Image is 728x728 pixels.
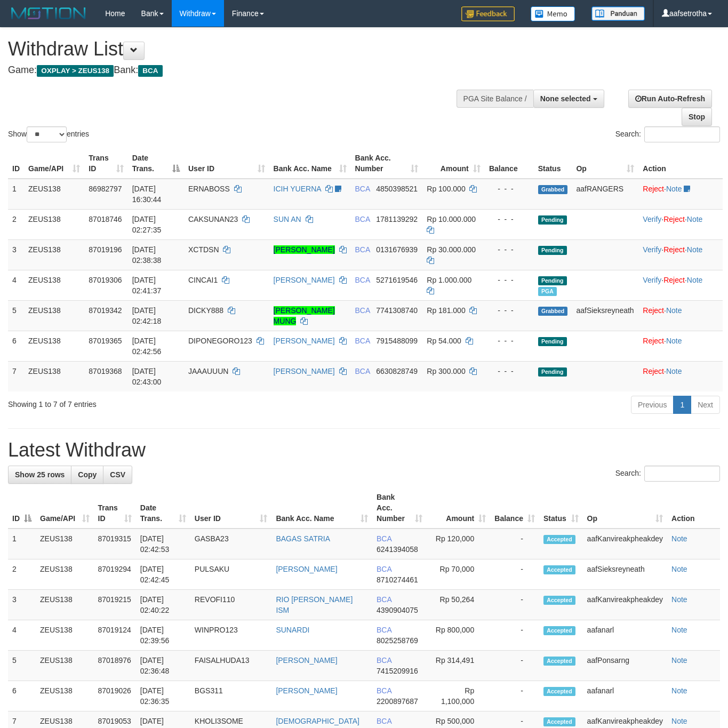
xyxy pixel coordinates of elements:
[372,487,427,529] th: Bank Acc. Number: activate to sort column ascending
[8,395,295,410] div: Showing 1 to 7 of 7 entries
[427,559,490,590] td: Rp 70,000
[638,179,723,210] td: ·
[355,215,370,223] span: BCA
[427,245,476,254] span: Rp 30.000.000
[643,306,664,315] a: Reject
[355,185,370,193] span: BCA
[673,396,691,414] a: 1
[687,276,703,284] a: Note
[644,126,720,142] input: Search:
[136,559,190,590] td: [DATE] 02:42:45
[543,626,575,635] span: Accepted
[8,300,24,331] td: 5
[24,148,84,179] th: Game/API: activate to sort column ascending
[427,185,465,193] span: Rp 100.000
[376,215,418,223] span: Copy 1781139292 to clipboard
[274,185,321,193] a: ICIH YUERNA
[376,276,418,284] span: Copy 5271619546 to clipboard
[190,487,272,529] th: User ID: activate to sort column ascending
[682,108,712,126] a: Stop
[36,590,94,620] td: ZEUS138
[663,245,685,254] a: Reject
[8,559,36,590] td: 2
[534,148,572,179] th: Status
[638,239,723,270] td: · ·
[543,717,575,726] span: Accepted
[376,367,418,375] span: Copy 6630828749 to clipboard
[489,214,530,225] div: - - -
[8,681,36,711] td: 6
[427,487,490,529] th: Amount: activate to sort column ascending
[572,148,638,179] th: Op: activate to sort column ascending
[377,565,391,573] span: BCA
[615,126,720,142] label: Search:
[94,620,136,651] td: 87019124
[36,487,94,529] th: Game/API: activate to sort column ascending
[572,179,638,210] td: aafRANGERS
[276,686,337,695] a: [PERSON_NAME]
[274,306,335,325] a: [PERSON_NAME] MUNG
[377,686,391,695] span: BCA
[591,6,645,21] img: panduan.png
[84,148,127,179] th: Trans ID: activate to sort column ascending
[671,595,687,604] a: Note
[103,466,132,484] a: CSV
[377,545,418,554] span: Copy 6241394058 to clipboard
[78,470,97,479] span: Copy
[8,466,71,484] a: Show 25 rows
[89,185,122,193] span: 86982797
[489,366,530,377] div: - - -
[643,276,661,284] a: Verify
[490,559,539,590] td: -
[94,559,136,590] td: 87019294
[136,487,190,529] th: Date Trans.: activate to sort column ascending
[427,306,465,315] span: Rp 181.000
[8,487,36,529] th: ID: activate to sort column descending
[37,65,114,77] span: OXPLAY > ZEUS138
[376,245,418,254] span: Copy 0131676939 to clipboard
[132,337,162,356] span: [DATE] 02:42:56
[276,534,330,543] a: BAGAS SATRIA
[136,590,190,620] td: [DATE] 02:40:22
[638,209,723,239] td: · ·
[638,148,723,179] th: Action
[583,559,667,590] td: aafSieksreyneath
[538,246,567,255] span: Pending
[377,595,391,604] span: BCA
[188,306,223,315] span: DICKY888
[531,6,575,21] img: Button%20Memo.svg
[355,367,370,375] span: BCA
[132,185,162,204] span: [DATE] 16:30:44
[355,337,370,345] span: BCA
[628,90,712,108] a: Run Auto-Refresh
[8,270,24,300] td: 4
[691,396,720,414] a: Next
[538,367,567,377] span: Pending
[377,717,391,725] span: BCA
[24,361,84,391] td: ZEUS138
[188,215,238,223] span: CAKSUNAN23
[377,697,418,706] span: Copy 2200897687 to clipboard
[538,276,567,285] span: Pending
[136,651,190,681] td: [DATE] 02:36:48
[89,276,122,284] span: 87019306
[274,245,335,254] a: [PERSON_NAME]
[132,306,162,325] span: [DATE] 02:42:18
[490,529,539,559] td: -
[671,534,687,543] a: Note
[538,215,567,225] span: Pending
[377,667,418,675] span: Copy 7415209916 to clipboard
[427,681,490,711] td: Rp 1,100,000
[671,565,687,573] a: Note
[489,335,530,346] div: - - -
[543,596,575,605] span: Accepted
[36,620,94,651] td: ZEUS138
[377,575,418,584] span: Copy 8710274461 to clipboard
[190,620,272,651] td: WINPRO123
[583,651,667,681] td: aafPonsarng
[427,337,461,345] span: Rp 54.000
[274,367,335,375] a: [PERSON_NAME]
[355,306,370,315] span: BCA
[8,126,89,142] label: Show entries
[184,148,269,179] th: User ID: activate to sort column ascending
